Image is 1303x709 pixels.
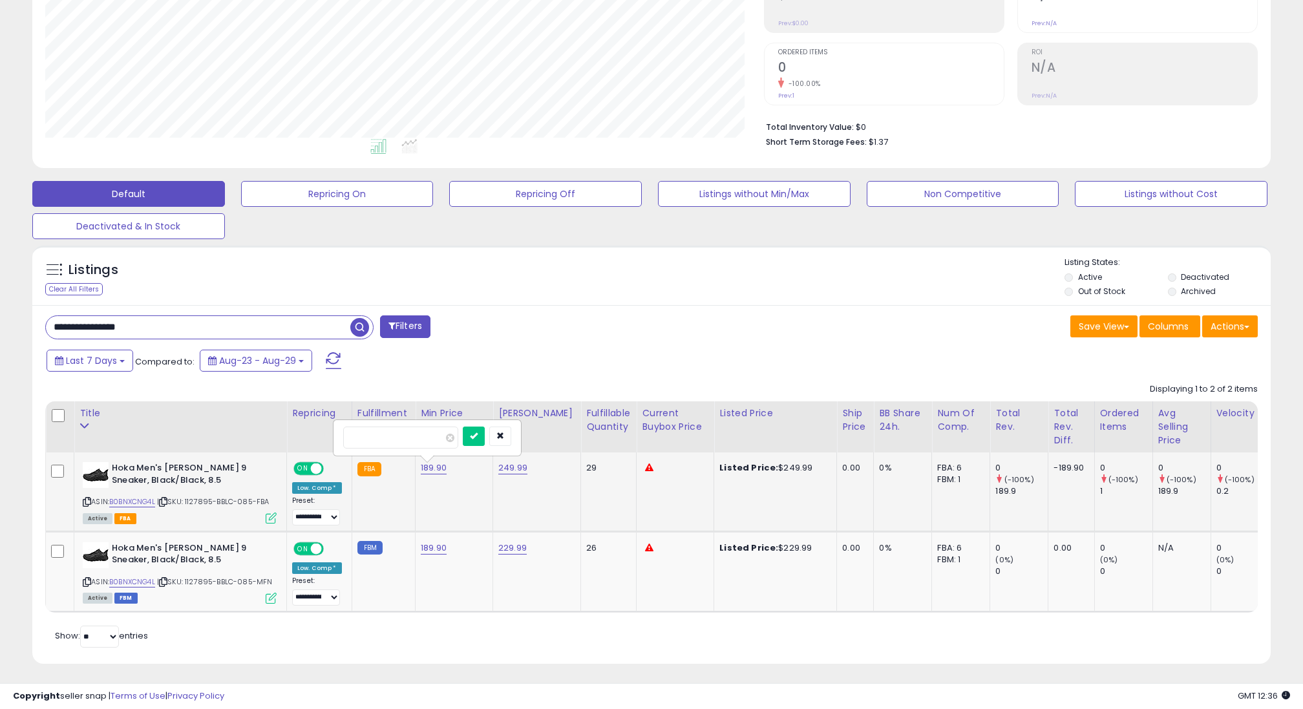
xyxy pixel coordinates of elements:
[200,350,312,372] button: Aug-23 - Aug-29
[322,463,343,474] span: OFF
[66,354,117,367] span: Last 7 Days
[995,542,1048,554] div: 0
[586,542,626,554] div: 26
[83,462,277,522] div: ASIN:
[114,593,138,604] span: FBM
[1216,485,1269,497] div: 0.2
[112,462,269,489] b: Hoka Men's [PERSON_NAME] 9 Sneaker, Black/Black, 8.5
[1100,566,1152,577] div: 0
[879,462,922,474] div: 0%
[69,261,118,279] h5: Listings
[937,554,980,566] div: FBM: 1
[1032,60,1257,78] h2: N/A
[1148,320,1189,333] span: Columns
[719,461,778,474] b: Listed Price:
[292,577,342,606] div: Preset:
[1158,485,1211,497] div: 189.9
[1216,462,1269,474] div: 0
[111,690,165,702] a: Terms of Use
[357,541,383,555] small: FBM
[498,461,527,474] a: 249.99
[937,474,980,485] div: FBM: 1
[1004,474,1034,485] small: (-100%)
[112,542,269,569] b: Hoka Men's [PERSON_NAME] 9 Sneaker, Black/Black, 8.5
[157,577,273,587] span: | SKU: 1127895-BBLC-085-MFN
[658,181,851,207] button: Listings without Min/Max
[421,542,447,555] a: 189.90
[83,542,109,568] img: 31qAXlSioEL._SL40_.jpg
[109,496,155,507] a: B0BNXCNG4L
[937,407,984,434] div: Num of Comp.
[778,49,1004,56] span: Ordered Items
[937,542,980,554] div: FBA: 6
[421,407,487,420] div: Min Price
[55,630,148,642] span: Show: entries
[867,181,1059,207] button: Non Competitive
[842,462,863,474] div: 0.00
[1158,542,1201,554] div: N/A
[1216,555,1234,565] small: (0%)
[1054,462,1084,474] div: -189.90
[45,283,103,295] div: Clear All Filters
[586,407,631,434] div: Fulfillable Quantity
[642,407,708,434] div: Current Buybox Price
[79,407,281,420] div: Title
[1158,462,1211,474] div: 0
[719,462,827,474] div: $249.99
[995,462,1048,474] div: 0
[114,513,136,524] span: FBA
[879,407,926,434] div: BB Share 24h.
[1108,474,1138,485] small: (-100%)
[1216,407,1264,420] div: Velocity
[292,562,342,574] div: Low. Comp *
[292,496,342,525] div: Preset:
[167,690,224,702] a: Privacy Policy
[766,122,854,132] b: Total Inventory Value:
[47,350,133,372] button: Last 7 Days
[879,542,922,554] div: 0%
[32,181,225,207] button: Default
[449,181,642,207] button: Repricing Off
[292,407,346,420] div: Repricing
[842,407,868,434] div: Ship Price
[241,181,434,207] button: Repricing On
[1032,19,1057,27] small: Prev: N/A
[1078,286,1125,297] label: Out of Stock
[109,577,155,587] a: B0BNXCNG4L
[135,355,195,368] span: Compared to:
[1150,383,1258,396] div: Displaying 1 to 2 of 2 items
[357,462,381,476] small: FBA
[13,690,224,703] div: seller snap | |
[498,542,527,555] a: 229.99
[1100,485,1152,497] div: 1
[778,19,809,27] small: Prev: $0.00
[995,485,1048,497] div: 189.9
[719,542,778,554] b: Listed Price:
[1225,474,1255,485] small: (-100%)
[83,513,112,524] span: All listings currently available for purchase on Amazon
[1181,286,1216,297] label: Archived
[1158,407,1205,447] div: Avg Selling Price
[1216,542,1269,554] div: 0
[32,213,225,239] button: Deactivated & In Stock
[292,482,342,494] div: Low. Comp *
[869,136,888,148] span: $1.37
[1167,474,1196,485] small: (-100%)
[995,566,1048,577] div: 0
[498,407,575,420] div: [PERSON_NAME]
[1100,462,1152,474] div: 0
[766,118,1248,134] li: $0
[1100,555,1118,565] small: (0%)
[778,92,794,100] small: Prev: 1
[1054,407,1088,447] div: Total Rev. Diff.
[1238,690,1290,702] span: 2025-09-8 12:36 GMT
[83,542,277,602] div: ASIN:
[1032,92,1057,100] small: Prev: N/A
[1202,315,1258,337] button: Actions
[295,463,311,474] span: ON
[784,79,821,89] small: -100.00%
[1100,407,1147,434] div: Ordered Items
[1054,542,1084,554] div: 0.00
[357,407,410,420] div: Fulfillment
[586,462,626,474] div: 29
